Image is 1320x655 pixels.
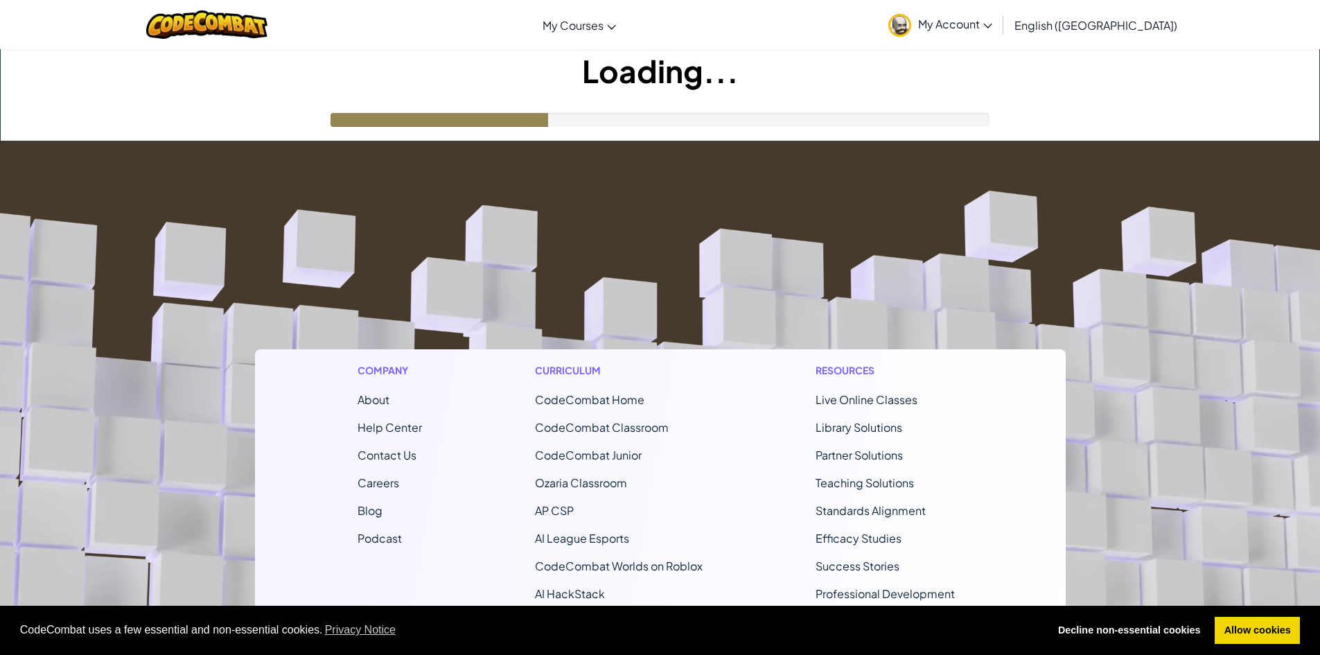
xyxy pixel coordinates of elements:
[358,475,399,490] a: Careers
[535,531,629,545] a: AI League Esports
[816,503,926,518] a: Standards Alignment
[816,363,963,378] h1: Resources
[1048,617,1210,645] a: deny cookies
[816,392,917,407] a: Live Online Classes
[543,18,604,33] span: My Courses
[358,420,422,435] a: Help Center
[535,586,605,601] a: AI HackStack
[358,531,402,545] a: Podcast
[888,14,911,37] img: avatar
[1014,18,1177,33] span: English ([GEOGRAPHIC_DATA])
[535,420,669,435] a: CodeCombat Classroom
[358,363,422,378] h1: Company
[535,503,574,518] a: AP CSP
[535,559,703,573] a: CodeCombat Worlds on Roblox
[816,475,914,490] a: Teaching Solutions
[358,503,382,518] a: Blog
[323,620,398,640] a: learn more about cookies
[535,363,703,378] h1: Curriculum
[1215,617,1300,645] a: allow cookies
[535,475,627,490] a: Ozaria Classroom
[20,620,1038,640] span: CodeCombat uses a few essential and non-essential cookies.
[816,420,902,435] a: Library Solutions
[881,3,999,46] a: My Account
[146,10,267,39] img: CodeCombat logo
[1,49,1319,92] h1: Loading...
[536,6,623,44] a: My Courses
[535,392,644,407] span: CodeCombat Home
[358,448,416,462] span: Contact Us
[1007,6,1184,44] a: English ([GEOGRAPHIC_DATA])
[535,448,642,462] a: CodeCombat Junior
[816,448,903,462] a: Partner Solutions
[816,586,955,601] a: Professional Development
[918,17,992,31] span: My Account
[816,531,901,545] a: Efficacy Studies
[816,559,899,573] a: Success Stories
[358,392,389,407] a: About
